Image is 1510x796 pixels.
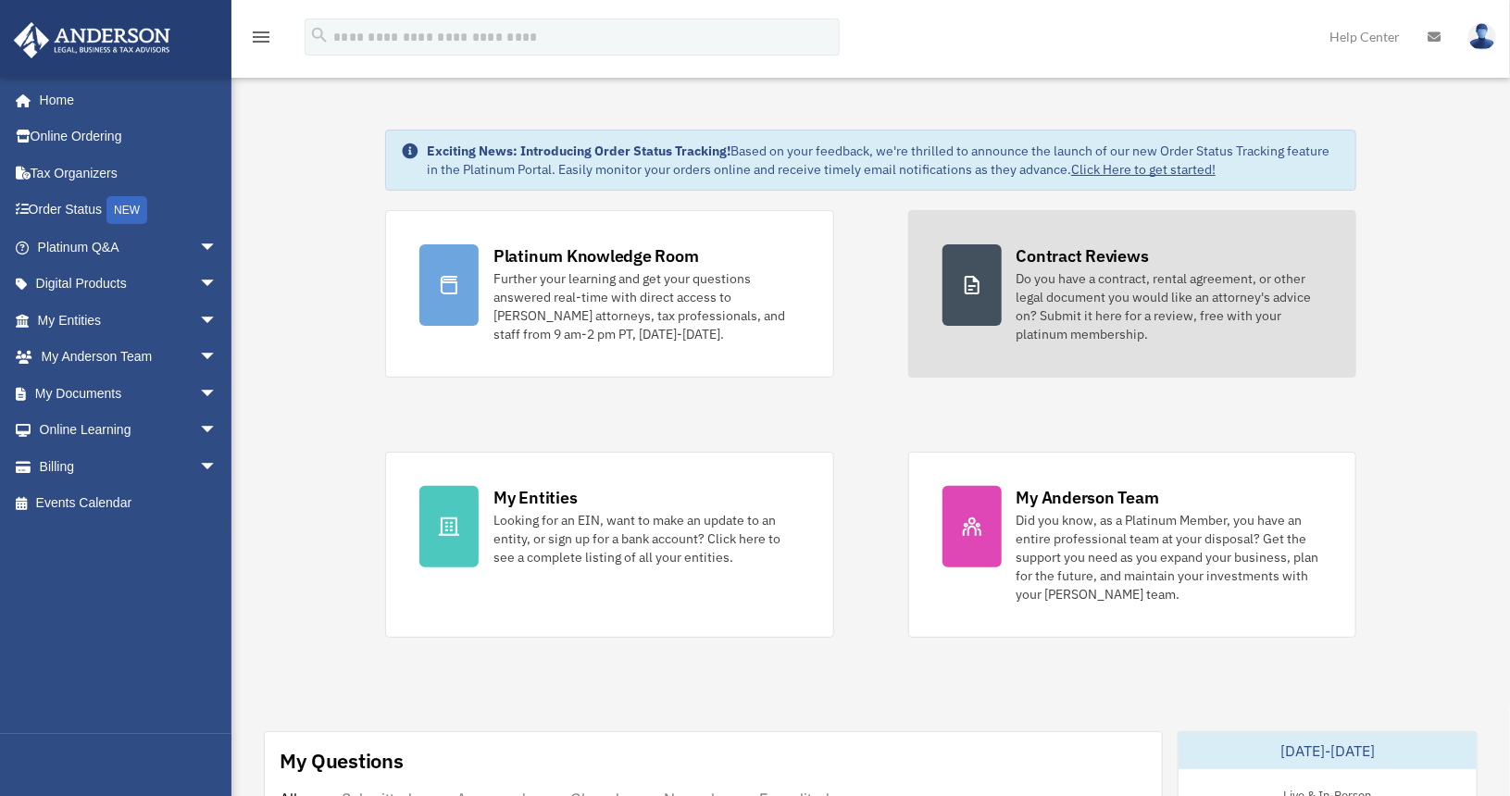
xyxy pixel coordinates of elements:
[385,452,833,638] a: My Entities Looking for an EIN, want to make an update to an entity, or sign up for a bank accoun...
[13,229,245,266] a: Platinum Q&Aarrow_drop_down
[1017,511,1322,603] div: Did you know, as a Platinum Member, you have an entire professional team at your disposal? Get th...
[199,302,236,340] span: arrow_drop_down
[309,25,330,45] i: search
[199,375,236,413] span: arrow_drop_down
[199,448,236,486] span: arrow_drop_down
[1017,269,1322,343] div: Do you have a contract, rental agreement, or other legal document you would like an attorney's ad...
[385,210,833,378] a: Platinum Knowledge Room Further your learning and get your questions answered real-time with dire...
[250,32,272,48] a: menu
[908,452,1356,638] a: My Anderson Team Did you know, as a Platinum Member, you have an entire professional team at your...
[13,118,245,155] a: Online Ordering
[199,339,236,377] span: arrow_drop_down
[1017,486,1159,509] div: My Anderson Team
[493,486,577,509] div: My Entities
[13,192,245,230] a: Order StatusNEW
[280,747,404,775] div: My Questions
[199,412,236,450] span: arrow_drop_down
[13,412,245,449] a: Online Learningarrow_drop_down
[493,269,799,343] div: Further your learning and get your questions answered real-time with direct access to [PERSON_NAM...
[106,196,147,224] div: NEW
[427,142,1341,179] div: Based on your feedback, we're thrilled to announce the launch of our new Order Status Tracking fe...
[13,266,245,303] a: Digital Productsarrow_drop_down
[8,22,176,58] img: Anderson Advisors Platinum Portal
[13,155,245,192] a: Tax Organizers
[13,448,245,485] a: Billingarrow_drop_down
[13,339,245,376] a: My Anderson Teamarrow_drop_down
[1179,732,1477,769] div: [DATE]-[DATE]
[13,81,236,118] a: Home
[427,143,730,159] strong: Exciting News: Introducing Order Status Tracking!
[908,210,1356,378] a: Contract Reviews Do you have a contract, rental agreement, or other legal document you would like...
[1017,244,1149,267] div: Contract Reviews
[13,375,245,412] a: My Documentsarrow_drop_down
[13,485,245,522] a: Events Calendar
[199,229,236,267] span: arrow_drop_down
[1468,23,1496,50] img: User Pic
[493,511,799,566] div: Looking for an EIN, want to make an update to an entity, or sign up for a bank account? Click her...
[13,302,245,339] a: My Entitiesarrow_drop_down
[493,244,699,267] div: Platinum Knowledge Room
[199,266,236,304] span: arrow_drop_down
[250,26,272,48] i: menu
[1071,161,1216,178] a: Click Here to get started!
